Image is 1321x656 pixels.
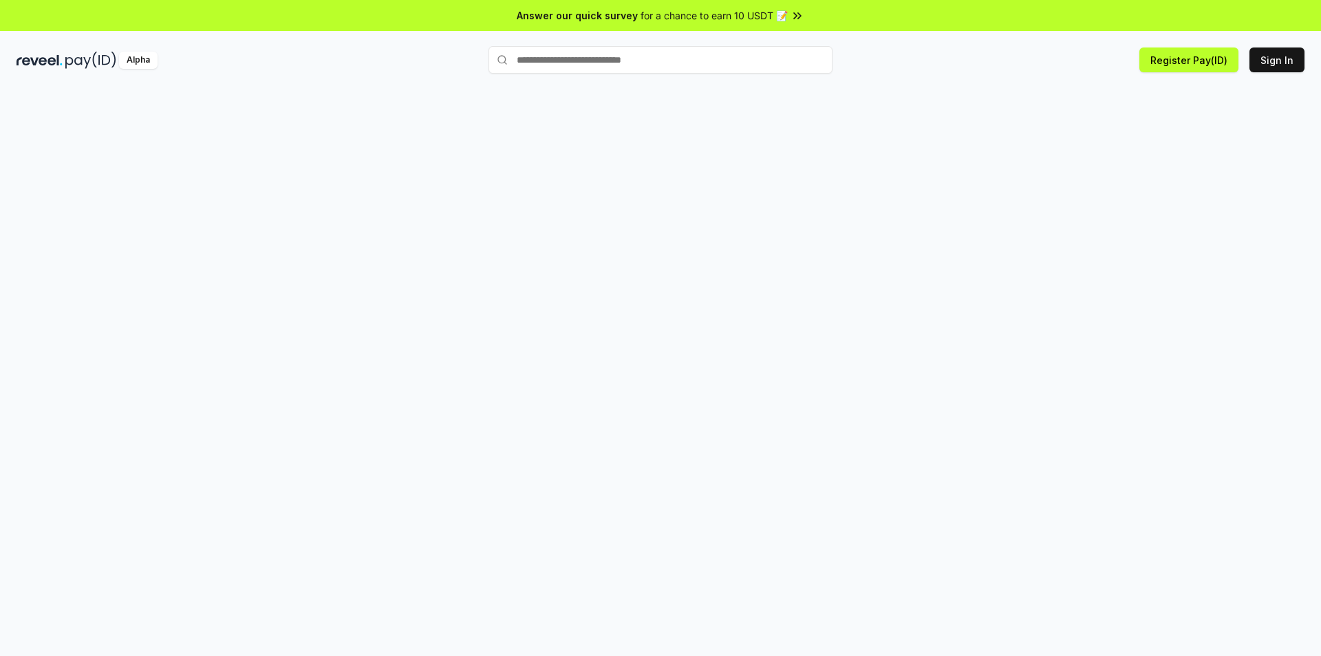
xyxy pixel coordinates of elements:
[1249,47,1304,72] button: Sign In
[1139,47,1238,72] button: Register Pay(ID)
[641,8,788,23] span: for a chance to earn 10 USDT 📝
[65,52,116,69] img: pay_id
[17,52,63,69] img: reveel_dark
[119,52,158,69] div: Alpha
[517,8,638,23] span: Answer our quick survey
